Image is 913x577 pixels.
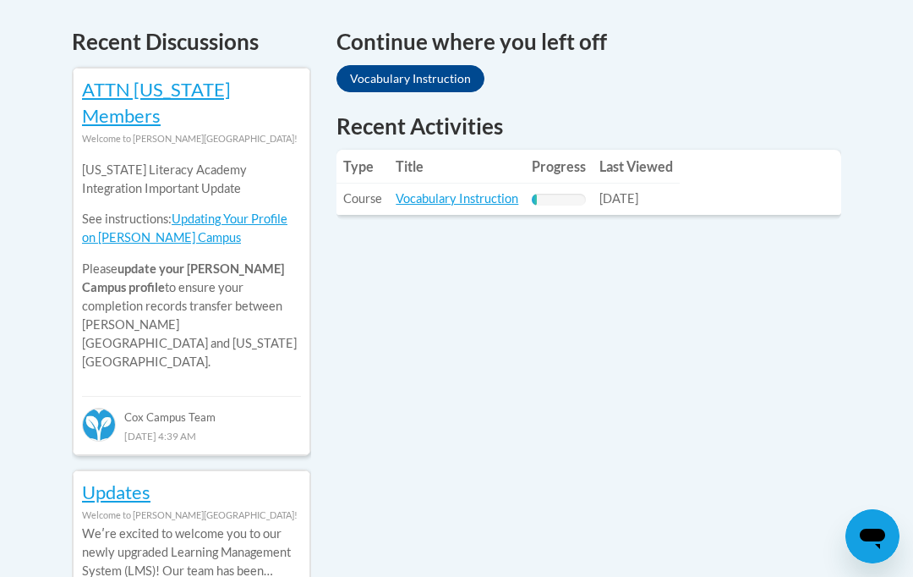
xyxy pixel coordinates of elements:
span: [DATE] [599,191,638,206]
div: Progress, % [532,194,537,206]
span: Course [343,191,382,206]
div: Welcome to [PERSON_NAME][GEOGRAPHIC_DATA]! [82,129,301,148]
th: Type [336,150,389,184]
th: Last Viewed [593,150,680,184]
a: Vocabulary Instruction [396,191,518,206]
a: Updating Your Profile on [PERSON_NAME] Campus [82,212,287,245]
div: [DATE] 4:39 AM [82,426,301,445]
img: Cox Campus Team [82,408,116,442]
div: Welcome to [PERSON_NAME][GEOGRAPHIC_DATA]! [82,506,301,525]
h4: Continue where you left off [336,25,841,58]
a: Vocabulary Instruction [336,65,484,92]
th: Progress [525,150,593,184]
h1: Recent Activities [336,111,841,141]
div: Please to ensure your completion records transfer between [PERSON_NAME][GEOGRAPHIC_DATA] and [US_... [82,148,301,384]
th: Title [389,150,525,184]
b: update your [PERSON_NAME] Campus profile [82,261,284,294]
p: [US_STATE] Literacy Academy Integration Important Update [82,161,301,198]
a: Updates [82,481,150,503]
a: ATTN [US_STATE] Members [82,78,231,127]
iframe: Button to launch messaging window [845,509,899,563]
div: Cox Campus Team [82,396,301,426]
h4: Recent Discussions [72,25,311,58]
p: See instructions: [82,210,301,247]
